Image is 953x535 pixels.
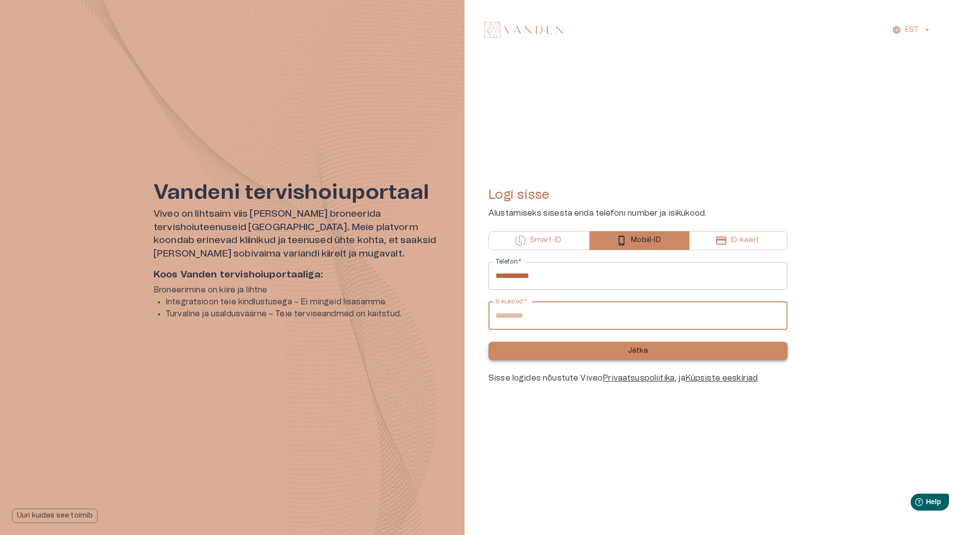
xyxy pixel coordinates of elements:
[891,23,933,37] button: EST
[731,235,759,246] p: ID-kaart
[685,374,758,382] a: Küpsiste eeskirjad
[495,297,527,306] label: Isikukood
[875,490,953,518] iframe: Help widget launcher
[689,231,788,250] button: ID-kaart
[17,511,93,521] p: Uuri kuidas see toimib
[488,207,788,219] p: Alustamiseks sisesta enda telefoni number ja isikukood.
[631,235,660,246] p: Mobiil-ID
[484,22,563,38] img: Vanden logo
[488,342,788,360] button: Jätka
[488,231,590,250] button: Smart-ID
[905,25,919,35] p: EST
[488,187,788,203] h4: Logi sisse
[590,231,689,250] button: Mobiil-ID
[603,374,674,382] a: Privaatsuspoliitika
[495,258,521,266] label: Telefon
[530,235,561,246] p: Smart-ID
[628,346,648,356] p: Jätka
[488,372,788,384] div: Sisse logides nõustute Viveo , ja
[12,509,98,523] button: Uuri kuidas see toimib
